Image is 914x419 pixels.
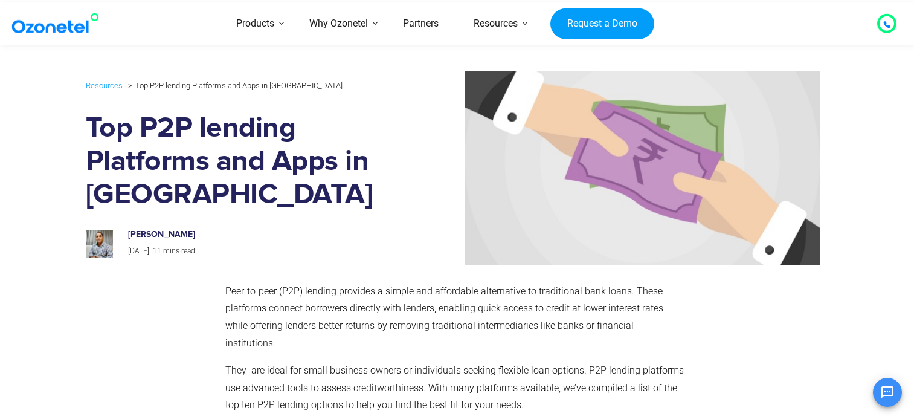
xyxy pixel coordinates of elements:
[128,247,149,255] span: [DATE]
[385,2,456,45] a: Partners
[219,2,292,45] a: Products
[225,285,663,349] span: Peer-to-peer (P2P) lending provides a simple and affordable alternative to traditional bank loans...
[873,378,902,407] button: Open chat
[86,112,396,212] h1: Top P2P lending Platforms and Apps in [GEOGRAPHIC_DATA]
[456,2,535,45] a: Resources
[404,71,820,264] img: peer-to-peer lending platforms
[153,247,161,255] span: 11
[86,79,123,93] a: Resources
[292,2,385,45] a: Why Ozonetel
[225,365,684,411] span: They are ideal for small business owners or individuals seeking flexible loan options. P2P lendin...
[128,245,383,258] p: |
[125,78,343,93] li: Top P2P lending Platforms and Apps in [GEOGRAPHIC_DATA]
[128,230,383,240] h6: [PERSON_NAME]
[86,230,113,258] img: prashanth-kancherla_avatar-200x200.jpeg
[550,8,654,39] a: Request a Demo
[163,247,195,255] span: mins read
